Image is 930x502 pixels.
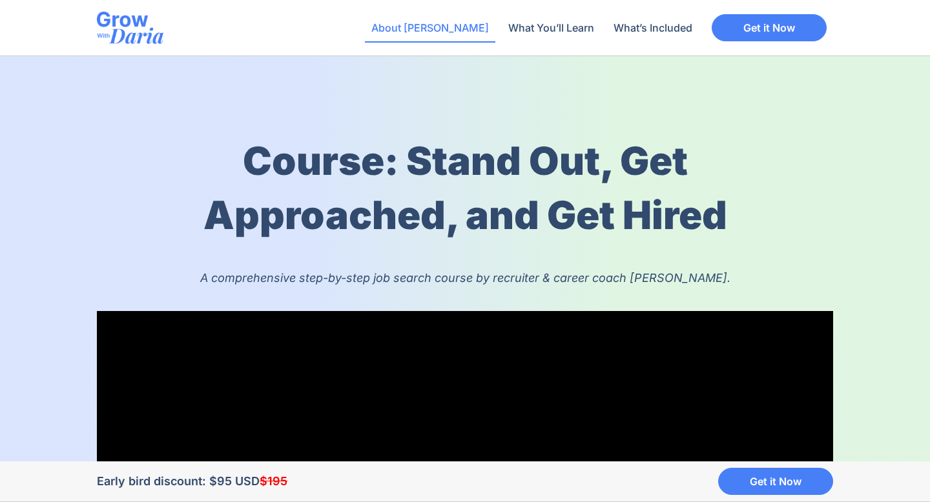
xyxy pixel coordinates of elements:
del: $195 [260,474,287,488]
a: Get it Now [712,14,827,41]
h1: Course: Stand Out, Get Approached, and Get Hired [160,134,770,242]
div: Early bird discount: $95 USD [97,473,304,489]
a: What You’ll Learn [502,13,601,43]
i: A comprehensive step-by-step job search course by recruiter & career coach [PERSON_NAME]. [200,271,730,285]
span: Get it Now [743,23,795,33]
a: About [PERSON_NAME] [365,13,495,43]
a: What’s Included [607,13,699,43]
a: Get it Now [718,468,833,495]
span: Get it Now [750,476,801,487]
nav: Menu [365,13,699,43]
